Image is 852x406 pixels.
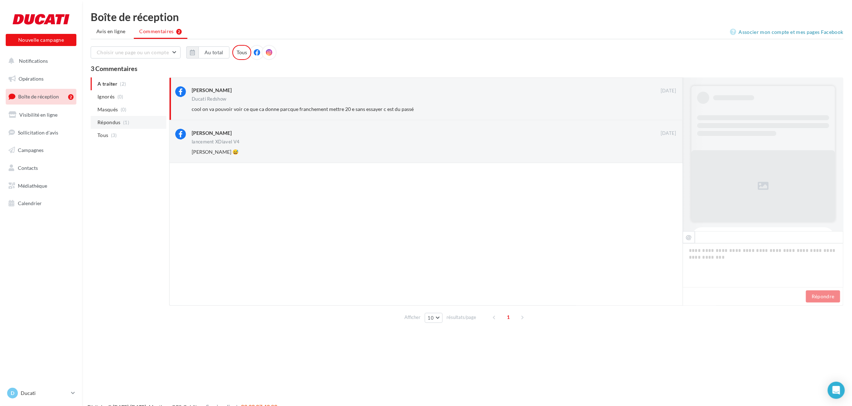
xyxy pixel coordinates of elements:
span: Calendrier [18,200,42,206]
span: [DATE] [661,88,676,94]
span: Contacts [18,165,38,171]
span: cool on va pouvoir voir ce que ca donne parcque franchement mettre 20 e sans essayer c est du passé [192,106,414,112]
span: Masqués [97,106,118,113]
span: (0) [121,107,127,112]
span: Répondus [97,119,121,126]
a: D Ducati [6,386,76,400]
span: (3) [111,132,117,138]
a: Calendrier [4,196,78,211]
span: Ignorés [97,93,115,100]
div: [PERSON_NAME] [192,130,232,137]
span: [PERSON_NAME] 😅 [192,149,238,155]
span: Opérations [19,76,44,82]
button: Au total [198,46,230,59]
button: Choisir une page ou un compte [91,46,181,59]
span: 1 [503,311,514,323]
span: Avis en ligne [96,28,126,35]
span: Médiathèque [18,183,47,189]
span: D [11,390,14,397]
span: Tous [97,132,108,139]
a: Campagnes [4,143,78,158]
span: Visibilité en ligne [19,112,57,118]
div: 3 Commentaires [91,65,843,72]
a: Opérations [4,71,78,86]
div: lancement XDiavel V4 [192,139,240,144]
a: Médiathèque [4,178,78,193]
a: Boîte de réception2 [4,89,78,104]
span: Afficher [405,314,421,321]
span: Campagnes [18,147,44,153]
span: (0) [117,94,123,100]
p: Ducati [21,390,68,397]
a: Associer mon compte et mes pages Facebook [730,28,843,36]
span: Sollicitation d'avis [18,129,58,135]
div: 2 [68,94,74,100]
a: Sollicitation d'avis [4,125,78,140]
button: Au total [186,46,230,59]
span: Choisir une page ou un compte [97,49,169,55]
span: Boîte de réception [18,93,59,100]
button: Nouvelle campagne [6,34,76,46]
button: Notifications [4,54,75,68]
div: Boîte de réception [91,11,843,22]
div: Open Intercom Messenger [828,382,845,399]
span: Notifications [19,58,48,64]
button: Répondre [806,290,840,303]
span: (1) [123,120,129,125]
div: Ducati Redshow [192,97,227,101]
span: [DATE] [661,130,676,137]
a: Visibilité en ligne [4,107,78,122]
span: résultats/page [447,314,476,321]
a: Contacts [4,161,78,176]
div: Tous [232,45,251,60]
div: [PERSON_NAME] [192,87,232,94]
button: 10 [425,313,443,323]
span: 10 [428,315,434,321]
